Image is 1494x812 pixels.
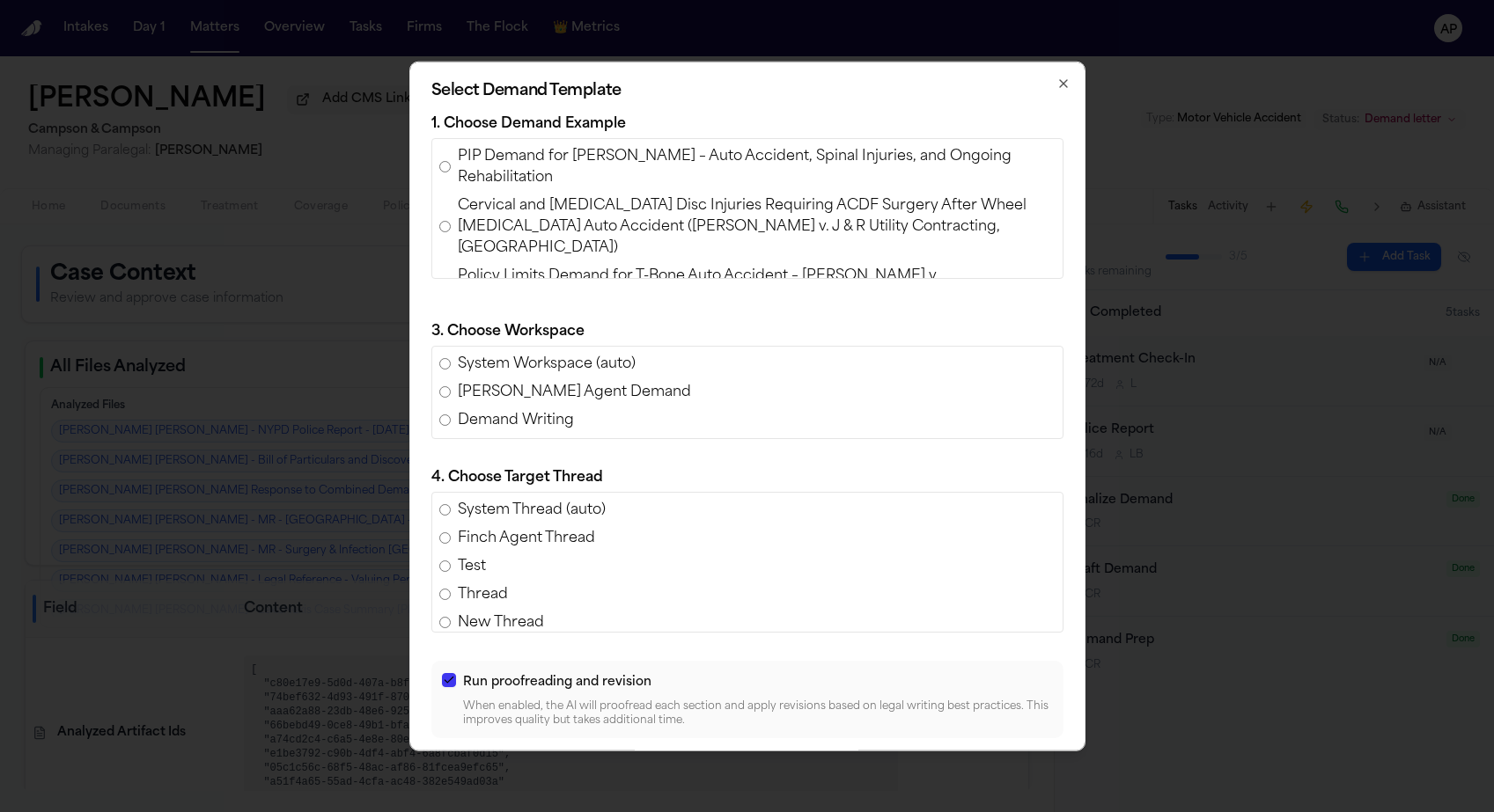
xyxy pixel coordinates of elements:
[439,560,451,572] input: Test
[458,265,1056,307] span: Policy Limits Demand for T-Bone Auto Accident – [PERSON_NAME] v. [PERSON_NAME] (Safeway Insurance)
[458,194,1056,258] span: Cervical and [MEDICAL_DATA] Disc Injuries Requiring ACDF Surgery After Wheel [MEDICAL_DATA] Auto ...
[458,145,1056,187] span: PIP Demand for [PERSON_NAME] – Auto Accident, Spinal Injuries, and Ongoing Rehabilitation
[463,699,1053,727] p: When enabled, the AI will proofread each section and apply revisions based on legal writing best ...
[439,414,451,426] input: Demand Writing
[458,409,574,430] span: Demand Writing
[439,161,451,172] input: PIP Demand for [PERSON_NAME] – Auto Accident, Spinal Injuries, and Ongoing Rehabilitation
[439,532,451,544] input: Finch Agent Thread
[458,611,544,633] span: New Thread
[439,504,451,516] input: System Thread (auto)
[439,617,451,628] input: New Thread
[431,466,1063,487] p: 4. Choose Target Thread
[431,113,1063,134] p: 1. Choose Demand Example
[439,386,451,398] input: [PERSON_NAME] Agent Demand
[458,555,486,576] span: Test
[458,583,508,604] span: Thread
[439,221,451,232] input: Cervical and [MEDICAL_DATA] Disc Injuries Requiring ACDF Surgery After Wheel [MEDICAL_DATA] Auto ...
[458,353,636,374] span: System Workspace (auto)
[439,358,451,369] input: System Workspace (auto)
[458,527,595,548] span: Finch Agent Thread
[458,381,691,402] span: [PERSON_NAME] Agent Demand
[458,499,606,520] span: System Thread (auto)
[439,589,451,600] input: Thread
[431,320,1063,341] p: 3. Choose Workspace
[431,83,1063,99] h2: Select Demand Template
[463,675,651,688] span: Run proofreading and revision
